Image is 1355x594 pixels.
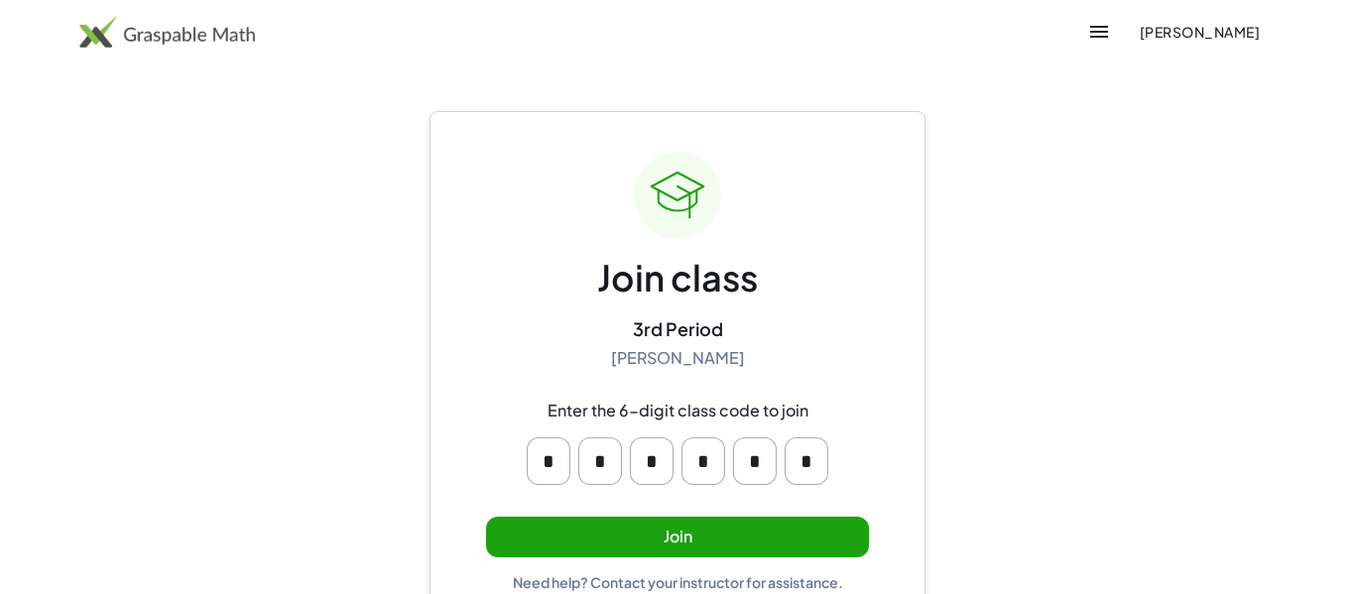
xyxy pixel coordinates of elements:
span: [PERSON_NAME] [1139,23,1260,41]
input: Please enter OTP character 5 [733,437,777,485]
button: [PERSON_NAME] [1123,14,1276,50]
button: Join [486,517,869,557]
div: Need help? Contact your instructor for assistance. [513,573,843,591]
input: Please enter OTP character 2 [578,437,622,485]
input: Please enter OTP character 4 [681,437,725,485]
div: Join class [597,255,758,301]
div: Enter the 6-digit class code to join [548,401,808,421]
div: [PERSON_NAME] [611,348,745,369]
input: Please enter OTP character 6 [785,437,828,485]
div: 3rd Period [633,317,723,340]
input: Please enter OTP character 1 [527,437,570,485]
input: Please enter OTP character 3 [630,437,674,485]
